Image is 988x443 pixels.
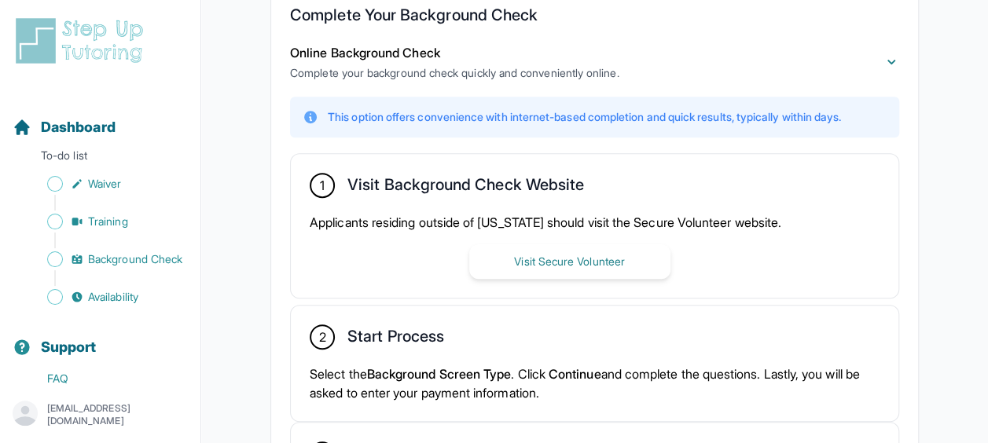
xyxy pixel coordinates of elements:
p: This option offers convenience with internet-based completion and quick results, typically within... [328,109,841,125]
a: FAQ [13,368,200,390]
p: Applicants residing outside of [US_STATE] should visit the Secure Volunteer website. [310,213,880,232]
p: Select the . Click and complete the questions. Lastly, you will be asked to enter your payment in... [310,364,880,402]
span: Continue [549,366,601,382]
span: 2 [318,328,325,346]
p: Complete your background check quickly and conveniently online. [290,65,619,81]
a: Background Check [13,248,200,270]
span: Waiver [88,176,121,192]
span: Online Background Check [290,45,440,60]
span: Training [88,214,128,229]
h2: Start Process [347,327,444,352]
p: To-do list [6,148,194,170]
a: Waiver [13,173,200,195]
span: Dashboard [41,116,116,138]
button: Support [6,311,194,364]
h2: Complete Your Background Check [290,5,899,31]
button: Dashboard [6,91,194,145]
img: logo [13,16,152,66]
button: Online Background CheckComplete your background check quickly and conveniently online. [290,43,899,81]
h2: Visit Background Check Website [347,175,584,200]
span: Background Check [88,251,182,267]
span: 1 [320,176,325,195]
a: Availability [13,286,200,308]
span: Availability [88,289,138,305]
span: Background Screen Type [367,366,512,382]
button: Visit Secure Volunteer [469,244,670,279]
a: Dashboard [13,116,116,138]
a: Visit Secure Volunteer [469,253,670,269]
a: Training [13,211,200,232]
span: Support [41,336,97,358]
p: [EMAIL_ADDRESS][DOMAIN_NAME] [47,402,188,427]
button: [EMAIL_ADDRESS][DOMAIN_NAME] [13,401,188,429]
